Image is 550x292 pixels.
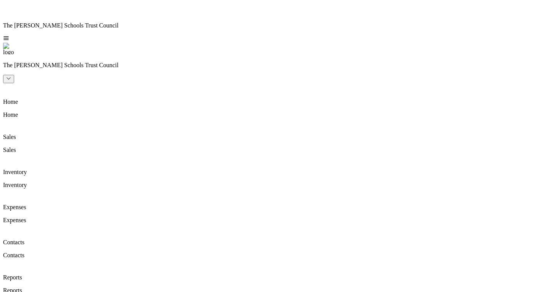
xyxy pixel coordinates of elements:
span: Inventory [3,182,27,188]
p: The [PERSON_NAME] Schools Trust Council [3,62,547,69]
p: Reports [3,274,547,281]
iframe: LiveChat chat widget [518,260,550,292]
span: Expenses [3,217,26,223]
p: Home [3,98,547,105]
p: Contacts [3,239,547,246]
p: Sales [3,134,547,140]
img: logo [3,43,15,54]
p: Inventory [3,169,547,176]
span: Contacts [3,252,24,258]
p: Expenses [3,204,547,211]
p: The [PERSON_NAME] Schools Trust Council [3,22,547,29]
img: Logo [3,3,15,15]
span: Home [3,111,18,118]
span: Sales [3,147,16,153]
